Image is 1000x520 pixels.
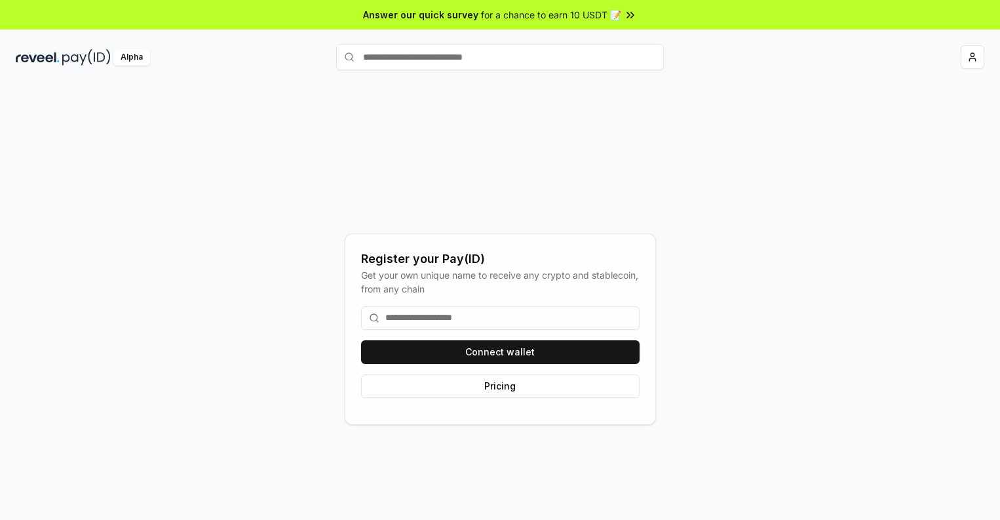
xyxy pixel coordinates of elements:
div: Alpha [113,49,150,66]
button: Pricing [361,374,640,398]
span: for a chance to earn 10 USDT 📝 [481,8,621,22]
button: Connect wallet [361,340,640,364]
img: reveel_dark [16,49,60,66]
div: Get your own unique name to receive any crypto and stablecoin, from any chain [361,268,640,296]
img: pay_id [62,49,111,66]
span: Answer our quick survey [363,8,478,22]
div: Register your Pay(ID) [361,250,640,268]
